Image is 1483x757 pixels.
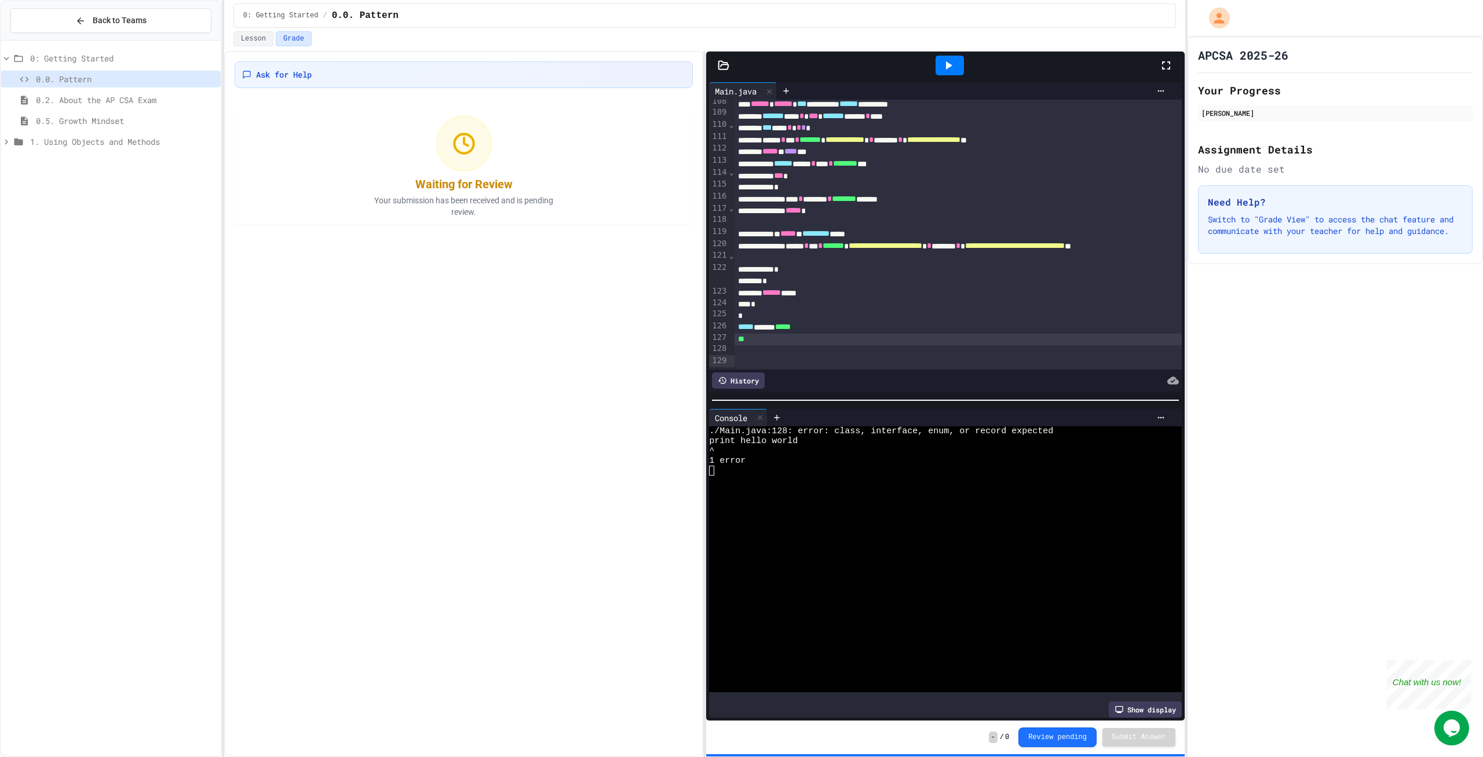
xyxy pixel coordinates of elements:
[233,31,273,46] button: Lesson
[709,238,728,250] div: 120
[256,69,312,81] span: Ask for Help
[36,73,216,85] span: 0.0. Pattern
[709,203,728,214] div: 117
[709,446,714,456] span: ^
[30,52,216,64] span: 0: Getting Started
[709,85,762,97] div: Main.java
[36,115,216,127] span: 0.5. Growth Mindset
[709,214,728,226] div: 118
[729,251,735,260] span: Fold line
[729,203,735,213] span: Fold line
[93,14,147,27] span: Back to Teams
[709,191,728,203] div: 116
[709,250,728,262] div: 121
[709,96,728,107] div: 108
[709,119,728,131] div: 110
[10,8,211,33] button: Back to Teams
[1198,162,1473,176] div: No due date set
[1198,141,1473,158] h2: Assignment Details
[1112,733,1166,742] span: Submit Answer
[1109,701,1182,718] div: Show display
[30,136,216,148] span: 1. Using Objects and Methods
[1208,214,1463,237] p: Switch to "Grade View" to access the chat feature and communicate with your teacher for help and ...
[1197,5,1233,31] div: My Account
[1102,728,1175,747] button: Submit Answer
[709,320,728,332] div: 126
[1387,660,1471,710] iframe: chat widget
[709,409,768,426] div: Console
[1018,727,1097,747] button: Review pending
[1198,47,1288,63] h1: APCSA 2025-26
[1000,733,1004,742] span: /
[243,11,319,20] span: 0: Getting Started
[709,297,728,309] div: 124
[1201,108,1469,118] div: [PERSON_NAME]
[332,9,399,23] span: 0.0. Pattern
[1005,733,1009,742] span: 0
[709,426,1053,436] span: ./Main.java:128: error: class, interface, enum, or record expected
[709,131,728,143] div: 111
[709,286,728,297] div: 123
[1198,82,1473,98] h2: Your Progress
[1208,195,1463,209] h3: Need Help?
[729,167,735,177] span: Fold line
[709,167,728,179] div: 114
[709,412,753,424] div: Console
[709,107,728,119] div: 109
[323,11,327,20] span: /
[709,456,746,466] span: 1 error
[709,82,777,100] div: Main.java
[709,226,728,238] div: 119
[415,176,513,192] div: Waiting for Review
[709,332,728,343] div: 127
[729,120,735,129] span: Fold line
[709,436,798,446] span: print hello world
[360,195,568,218] p: Your submission has been received and is pending review.
[1434,711,1471,745] iframe: chat widget
[36,94,216,106] span: 0.2. About the AP CSA Exam
[709,178,728,191] div: 115
[712,372,765,389] div: History
[709,343,728,355] div: 128
[709,308,728,320] div: 125
[709,155,728,167] div: 113
[709,262,728,286] div: 122
[276,31,312,46] button: Grade
[989,732,998,743] span: -
[709,355,728,367] div: 129
[709,142,728,155] div: 112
